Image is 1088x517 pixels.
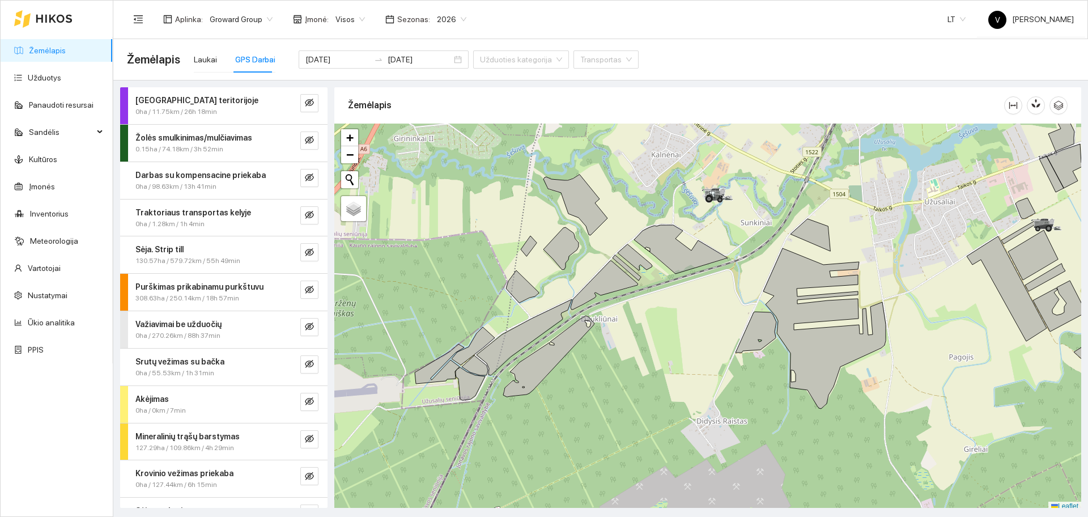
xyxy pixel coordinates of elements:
[28,291,67,300] a: Nustatymai
[135,181,216,192] span: 0ha / 98.63km / 13h 41min
[947,11,966,28] span: LT
[120,236,328,273] div: Sėja. Strip till130.57ha / 579.72km / 55h 49mineye-invisible
[1004,96,1022,115] button: column-width
[135,320,222,329] strong: Važiavimai be užduočių
[29,46,66,55] a: Žemėlapis
[346,130,354,145] span: +
[305,397,314,408] span: eye-invisible
[120,460,328,497] div: Krovinio vežimas priekaba0ha / 127.44km / 6h 15mineye-invisible
[120,162,328,199] div: Darbas su kompensacine priekaba0ha / 98.63km / 13h 41mineye-invisible
[437,11,466,28] span: 2026
[133,14,143,24] span: menu-fold
[341,146,358,163] a: Zoom out
[120,349,328,385] div: Srutų vežimas su bačka0ha / 55.53km / 1h 31mineye-invisible
[305,173,314,184] span: eye-invisible
[305,322,314,333] span: eye-invisible
[29,121,93,143] span: Sandėlis
[305,285,314,296] span: eye-invisible
[305,248,314,258] span: eye-invisible
[335,11,365,28] span: Visos
[120,87,328,124] div: [GEOGRAPHIC_DATA] teritorijoje0ha / 11.75km / 26h 18mineye-invisible
[175,13,203,26] span: Aplinka :
[305,98,314,109] span: eye-invisible
[135,480,217,490] span: 0ha / 127.44km / 6h 15min
[30,209,69,218] a: Inventorius
[29,100,93,109] a: Panaudoti resursai
[135,469,233,478] strong: Krovinio vežimas priekaba
[135,405,186,416] span: 0ha / 0km / 7min
[300,318,318,336] button: eye-invisible
[235,53,275,66] div: GPS Darbai
[346,147,354,162] span: −
[127,50,180,69] span: Žemėlapis
[300,355,318,374] button: eye-invisible
[135,144,223,155] span: 0.15ha / 74.18km / 3h 52min
[30,236,78,245] a: Meteorologija
[135,245,184,254] strong: Sėja. Strip till
[341,196,366,221] a: Layers
[120,200,328,236] div: Traktoriaus transportas kelyje0ha / 1.28km / 1h 4mineye-invisible
[385,15,394,24] span: calendar
[341,171,358,188] button: Initiate a new search
[374,55,383,64] span: swap-right
[348,89,1004,121] div: Žemėlapis
[135,395,169,404] strong: Akėjimas
[300,169,318,187] button: eye-invisible
[374,55,383,64] span: to
[300,281,318,299] button: eye-invisible
[135,171,266,180] strong: Darbas su kompensacine priekaba
[28,73,61,82] a: Užduotys
[135,282,263,291] strong: Purškimas prikabinamu purkštuvu
[120,386,328,423] div: Akėjimas0ha / 0km / 7mineye-invisible
[135,330,220,341] span: 0ha / 270.26km / 88h 37min
[988,15,1074,24] span: [PERSON_NAME]
[1005,101,1022,110] span: column-width
[135,432,240,441] strong: Mineralinių trąšų barstymas
[29,182,55,191] a: Įmonės
[300,467,318,485] button: eye-invisible
[305,434,314,445] span: eye-invisible
[388,53,452,66] input: Pabaigos data
[194,53,217,66] div: Laukai
[135,133,252,142] strong: Žolės smulkinimas/mulčiavimas
[135,443,234,454] span: 127.29ha / 109.86km / 4h 29min
[135,293,239,304] span: 308.63ha / 250.14km / 18h 57min
[300,132,318,150] button: eye-invisible
[135,357,224,366] strong: Srutų vežimas su bačka
[127,8,150,31] button: menu-fold
[300,393,318,411] button: eye-invisible
[397,13,430,26] span: Sezonas :
[341,129,358,146] a: Zoom in
[210,11,273,28] span: Groward Group
[120,274,328,311] div: Purškimas prikabinamu purkštuvu308.63ha / 250.14km / 18h 57mineye-invisible
[300,430,318,448] button: eye-invisible
[120,125,328,162] div: Žolės smulkinimas/mulčiavimas0.15ha / 74.18km / 3h 52mineye-invisible
[135,96,258,105] strong: [GEOGRAPHIC_DATA] teritorijoje
[120,423,328,460] div: Mineralinių trąšų barstymas127.29ha / 109.86km / 4h 29mineye-invisible
[135,107,217,117] span: 0ha / 11.75km / 26h 18min
[995,11,1000,29] span: V
[135,506,194,515] strong: Sėja su skutimu
[28,318,75,327] a: Ūkio analitika
[305,53,369,66] input: Pradžios data
[305,135,314,146] span: eye-invisible
[300,94,318,112] button: eye-invisible
[135,208,251,217] strong: Traktoriaus transportas kelyje
[29,155,57,164] a: Kultūros
[305,472,314,482] span: eye-invisible
[305,13,329,26] span: Įmonė :
[1051,502,1078,510] a: Leaflet
[305,210,314,221] span: eye-invisible
[135,256,240,266] span: 130.57ha / 579.72km / 55h 49min
[163,15,172,24] span: layout
[305,359,314,370] span: eye-invisible
[135,368,214,379] span: 0ha / 55.53km / 1h 31min
[135,219,205,230] span: 0ha / 1.28km / 1h 4min
[120,311,328,348] div: Važiavimai be užduočių0ha / 270.26km / 88h 37mineye-invisible
[28,264,61,273] a: Vartotojai
[28,345,44,354] a: PPIS
[300,243,318,261] button: eye-invisible
[293,15,302,24] span: shop
[300,206,318,224] button: eye-invisible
